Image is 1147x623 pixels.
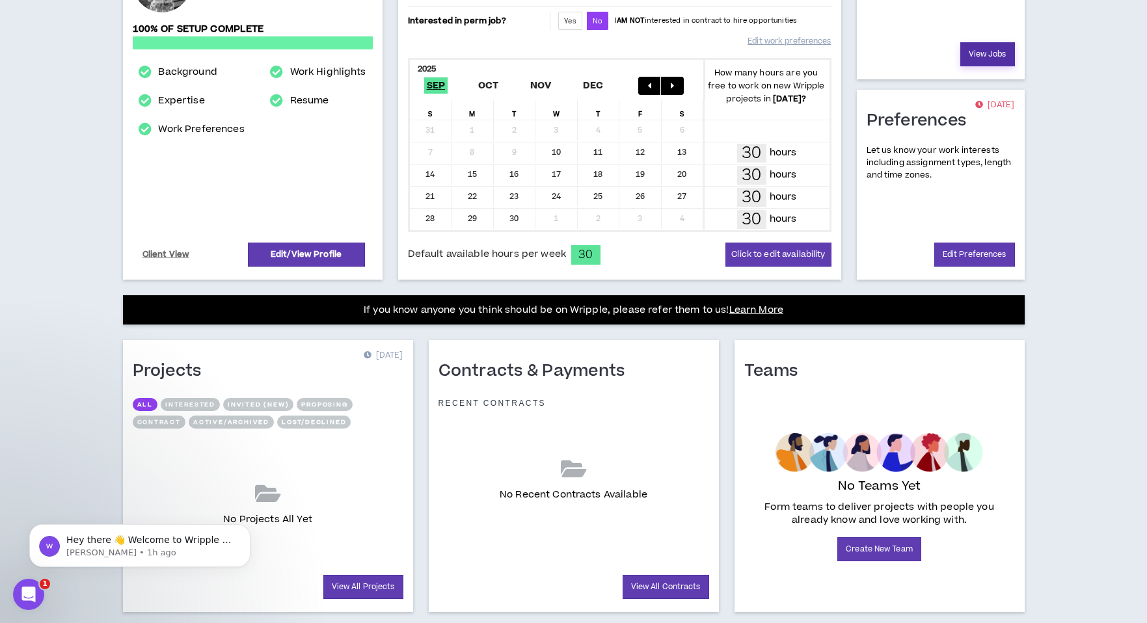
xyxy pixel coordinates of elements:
[133,22,373,36] p: 100% of setup complete
[593,16,602,26] span: No
[158,122,244,137] a: Work Preferences
[290,93,329,109] a: Resume
[934,243,1015,267] a: Edit Preferences
[867,144,1015,182] p: Let us know your work interests including assignment types, length and time zones.
[452,100,494,120] div: M
[323,575,403,599] a: View All Projects
[158,93,204,109] a: Expertise
[189,416,274,429] button: Active/Archived
[439,361,635,382] h1: Contracts & Payments
[410,100,452,120] div: S
[748,30,831,53] a: Edit work preferences
[535,100,578,120] div: W
[960,42,1015,66] a: View Jobs
[476,77,502,94] span: Oct
[133,416,185,429] button: Contract
[770,168,797,182] p: hours
[500,488,647,502] p: No Recent Contracts Available
[364,349,403,362] p: [DATE]
[418,63,437,75] b: 2025
[408,247,566,261] span: Default available hours per week
[619,100,662,120] div: F
[439,398,547,408] p: Recent Contracts
[744,361,808,382] h1: Teams
[776,433,983,472] img: empty
[770,146,797,160] p: hours
[617,16,645,25] strong: AM NOT
[578,100,620,120] div: T
[297,398,352,411] button: Proposing
[10,497,270,588] iframe: Intercom notifications message
[773,93,806,105] b: [DATE] ?
[494,100,536,120] div: T
[662,100,704,120] div: S
[838,477,921,496] p: No Teams Yet
[223,398,293,411] button: Invited (new)
[133,398,157,411] button: All
[408,12,548,30] p: Interested in perm job?
[13,579,44,610] iframe: Intercom live chat
[580,77,606,94] span: Dec
[729,303,783,317] a: Learn More
[277,416,351,429] button: Lost/Declined
[161,398,220,411] button: Interested
[424,77,448,94] span: Sep
[564,16,576,26] span: Yes
[725,243,831,267] button: Click to edit availability
[770,190,797,204] p: hours
[133,361,211,382] h1: Projects
[141,243,192,266] a: Client View
[364,302,783,318] p: If you know anyone you think should be on Wripple, please refer them to us!
[158,64,217,80] a: Background
[40,579,50,589] span: 1
[290,64,366,80] a: Work Highlights
[615,16,797,26] p: I interested in contract to hire opportunities
[703,66,830,105] p: How many hours are you free to work on new Wripple projects in
[770,212,797,226] p: hours
[248,243,365,267] a: Edit/View Profile
[528,77,554,94] span: Nov
[867,111,977,131] h1: Preferences
[623,575,709,599] a: View All Contracts
[749,501,1010,527] p: Form teams to deliver projects with people you already know and love working with.
[975,99,1014,112] p: [DATE]
[837,537,921,561] a: Create New Team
